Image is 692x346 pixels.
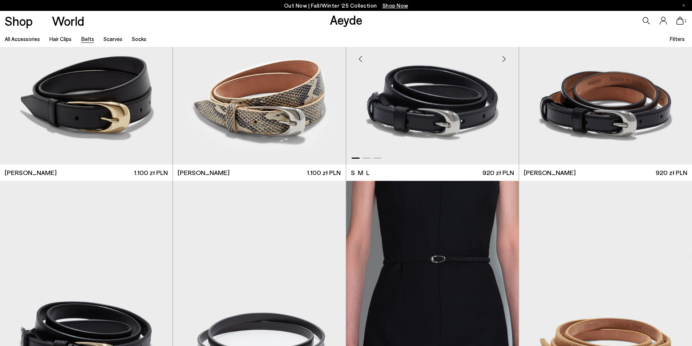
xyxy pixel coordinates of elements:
a: Shop [5,15,33,27]
span: Filters [670,36,685,42]
span: [PERSON_NAME] [178,168,230,177]
a: Belts [81,36,94,42]
ul: variant [351,168,369,177]
a: [PERSON_NAME] 1.100 zł PLN [173,164,345,181]
a: All accessories [5,36,40,42]
span: 1.100 zł PLN [134,168,168,177]
li: L [366,168,369,177]
li: M [358,168,363,177]
a: [PERSON_NAME] 920 zł PLN [519,164,692,181]
span: 1.100 zł PLN [307,168,341,177]
div: Next slide [493,48,515,70]
span: 920 zł PLN [482,168,514,177]
span: [PERSON_NAME] [524,168,576,177]
a: Hair Clips [49,36,72,42]
a: Socks [132,36,146,42]
li: S [351,168,355,177]
a: World [52,15,84,27]
a: Scarves [104,36,122,42]
span: 1 [684,19,687,23]
a: Aeyde [330,12,363,27]
a: 1 [676,17,684,25]
p: Out Now | Fall/Winter ‘25 Collection [284,1,408,10]
span: Navigate to /collections/new-in [383,2,408,9]
div: Previous slide [350,48,372,70]
span: [PERSON_NAME] [5,168,57,177]
a: S M L 920 zł PLN [346,164,519,181]
span: 920 zł PLN [656,168,687,177]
